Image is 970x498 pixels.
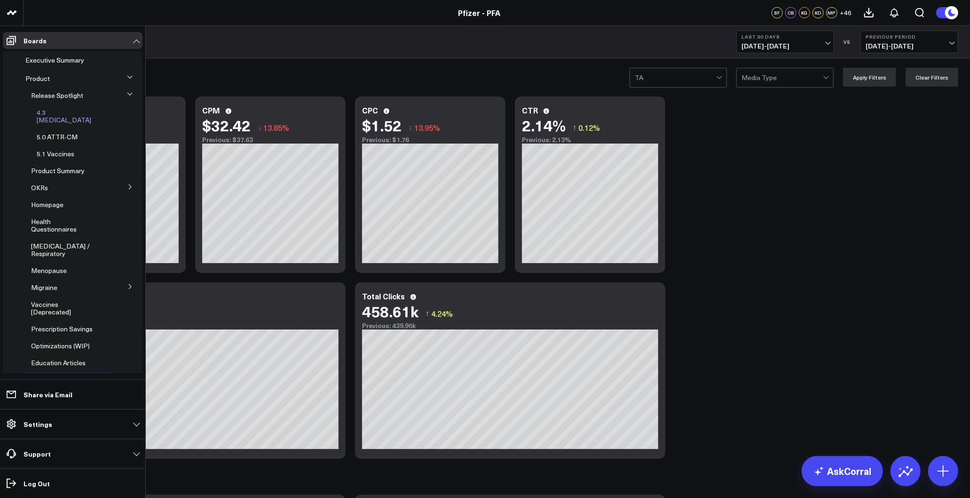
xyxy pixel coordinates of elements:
[799,7,810,18] div: KG
[31,266,67,275] span: Menopause
[202,136,339,144] div: Previous: $37.63
[458,8,500,18] a: Pfizer - PFA
[362,292,405,300] div: Total Clicks
[573,121,576,134] span: ↑
[741,42,829,50] span: [DATE] - [DATE]
[202,106,220,114] div: CPM
[25,56,84,64] a: Executive Summary
[906,68,958,87] button: Clear Filters
[24,480,50,487] p: Log Out
[31,325,93,333] a: Prescription Savings
[31,284,57,291] a: Migraine
[31,92,83,99] a: Release Spotlight
[741,34,829,40] b: Last 30 Days
[31,183,48,192] span: OKRs
[25,74,50,83] span: Product
[826,7,837,18] div: MP
[31,201,63,209] a: Homepage
[31,91,83,100] span: Release Spotlight
[362,303,418,320] div: 458.61k
[25,75,50,82] a: Product
[31,242,98,257] a: [MEDICAL_DATA] / Respiratory
[431,308,453,319] span: 4.24%
[522,106,538,114] div: CTR
[24,391,72,398] p: Share via Email
[31,241,90,258] span: [MEDICAL_DATA] / Respiratory
[802,456,883,486] a: AskCorral
[409,121,412,134] span: ↓
[414,122,440,133] span: 13.95%
[31,301,96,316] a: Vaccines [Deprecated]
[31,341,90,350] span: Optimizations (WIP)
[31,342,90,350] a: Optimizations (WIP)
[37,150,74,158] a: 5.1 Vaccines
[31,300,71,316] span: Vaccines [Deprecated]
[31,217,77,233] span: Health Questionnaires
[37,109,96,124] a: 4.3 [MEDICAL_DATA]
[843,68,896,87] button: Apply Filters
[362,136,498,144] div: Previous: $1.76
[866,34,953,40] b: Previous Period
[840,7,852,18] button: +46
[42,322,339,329] div: Previous: 20.63M
[31,358,86,367] span: Education Articles
[31,267,67,274] a: Menopause
[578,122,600,133] span: 0.12%
[31,218,96,233] a: Health Questionnaires
[37,133,78,141] a: 5.0 ATTR-CM
[362,117,402,134] div: $1.52
[866,42,953,50] span: [DATE] - [DATE]
[31,359,86,367] a: Education Articles
[31,184,48,192] a: OKRs
[24,37,47,44] p: Boards
[31,200,63,209] span: Homepage
[25,56,84,64] span: Executive Summary
[24,450,51,458] p: Support
[812,7,824,18] div: KD
[362,322,658,329] div: Previous: 439.95k
[258,121,261,134] span: ↓
[362,106,378,114] div: CPC
[37,149,74,158] span: 5.1 Vaccines
[860,31,958,53] button: Previous Period[DATE]-[DATE]
[37,132,78,141] span: 5.0 ATTR-CM
[31,324,93,333] span: Prescription Savings
[426,307,429,320] span: ↑
[31,166,85,175] span: Product Summary
[839,39,856,45] div: VS
[31,283,57,292] span: Migraine
[522,136,658,144] div: Previous: 2.13%
[772,7,783,18] div: SF
[736,31,834,53] button: Last 30 Days[DATE]-[DATE]
[840,9,852,16] span: + 46
[785,7,797,18] div: CB
[3,475,142,492] a: Log Out
[37,108,91,124] span: 4.3 [MEDICAL_DATA]
[263,122,289,133] span: 13.85%
[202,117,251,134] div: $32.42
[24,420,52,428] p: Settings
[31,167,85,175] a: Product Summary
[522,117,566,134] div: 2.14%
